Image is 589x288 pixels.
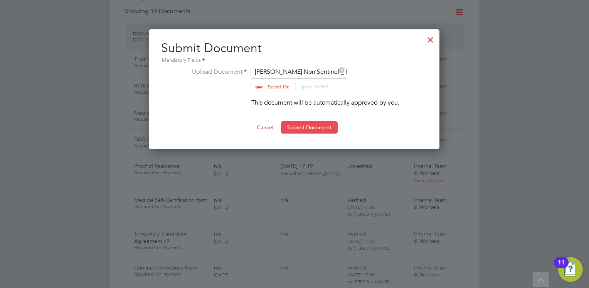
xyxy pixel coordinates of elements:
div: 11 [558,263,565,273]
label: Upload Document [189,67,247,89]
li: This document will be automatically approved by you. [189,98,399,115]
div: Mandatory Fields [161,56,427,65]
button: Submit Document [281,121,338,134]
button: Open Resource Center, 11 new notifications [558,257,583,282]
button: Cancel [251,121,279,134]
h2: Submit Document [161,40,427,65]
